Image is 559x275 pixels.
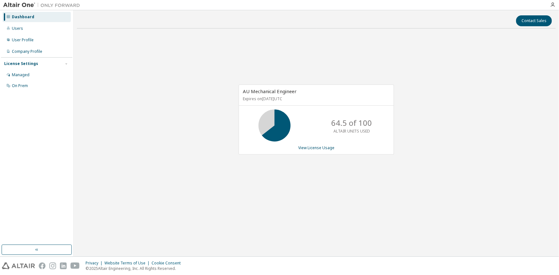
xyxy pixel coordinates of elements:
[4,61,38,66] div: License Settings
[243,88,297,94] span: AU Mechanical Engineer
[12,72,29,77] div: Managed
[12,49,42,54] div: Company Profile
[104,261,152,266] div: Website Terms of Use
[12,83,28,88] div: On Prem
[12,14,34,20] div: Dashboard
[12,26,23,31] div: Users
[152,261,185,266] div: Cookie Consent
[39,263,45,269] img: facebook.svg
[3,2,83,8] img: Altair One
[86,261,104,266] div: Privacy
[86,266,185,271] p: © 2025 Altair Engineering, Inc. All Rights Reserved.
[60,263,67,269] img: linkedin.svg
[516,15,552,26] button: Contact Sales
[12,37,34,43] div: User Profile
[298,145,334,150] a: View License Usage
[70,263,80,269] img: youtube.svg
[332,117,372,128] p: 64.5 of 100
[2,263,35,269] img: altair_logo.svg
[49,263,56,269] img: instagram.svg
[333,128,370,134] p: ALTAIR UNITS USED
[243,96,388,101] p: Expires on [DATE] UTC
